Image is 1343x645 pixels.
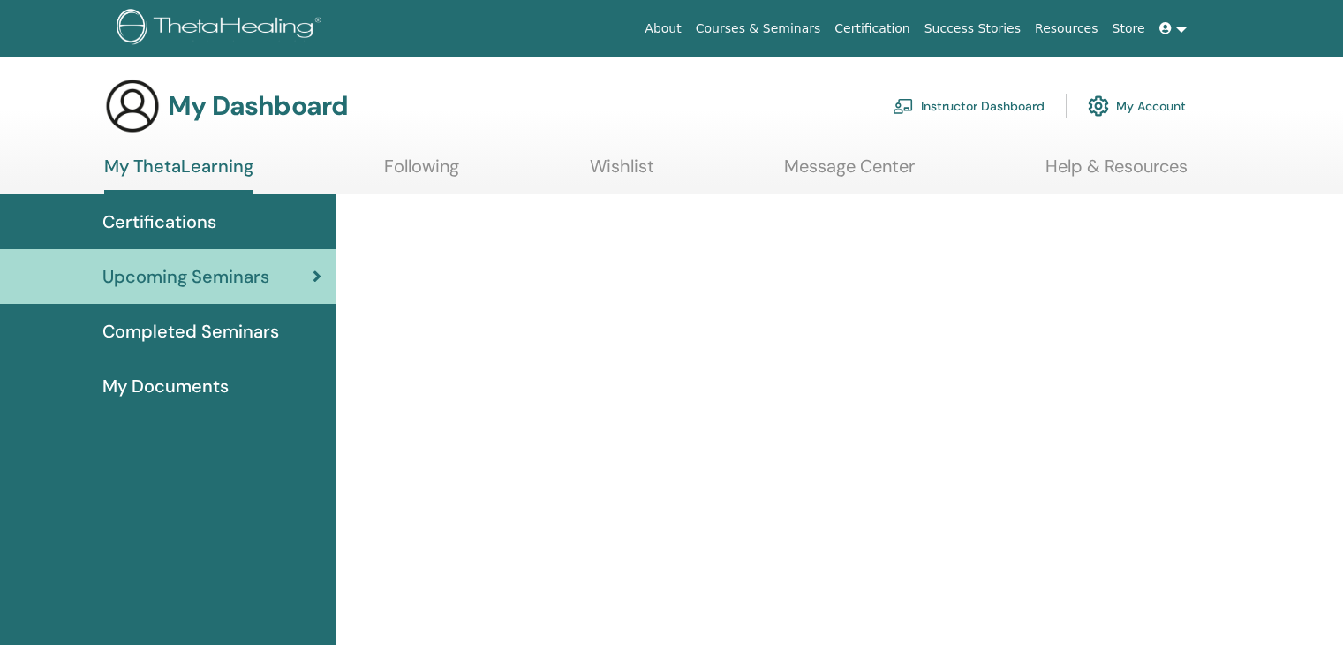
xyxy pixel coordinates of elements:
[102,373,229,399] span: My Documents
[1088,87,1186,125] a: My Account
[384,156,459,190] a: Following
[1028,12,1105,45] a: Resources
[893,98,914,114] img: chalkboard-teacher.svg
[917,12,1028,45] a: Success Stories
[1045,156,1188,190] a: Help & Resources
[117,9,328,49] img: logo.png
[104,78,161,134] img: generic-user-icon.jpg
[102,209,216,235] span: Certifications
[827,12,917,45] a: Certification
[102,263,269,290] span: Upcoming Seminars
[893,87,1045,125] a: Instructor Dashboard
[104,156,253,194] a: My ThetaLearning
[168,90,348,122] h3: My Dashboard
[102,318,279,345] span: Completed Seminars
[638,12,688,45] a: About
[689,12,828,45] a: Courses & Seminars
[784,156,915,190] a: Message Center
[1088,91,1109,121] img: cog.svg
[590,156,654,190] a: Wishlist
[1105,12,1152,45] a: Store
